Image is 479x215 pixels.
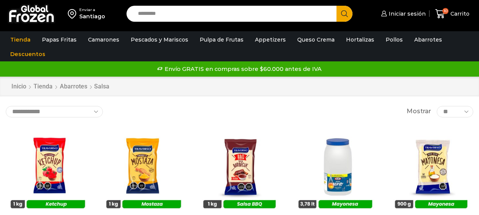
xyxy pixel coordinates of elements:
[442,8,449,14] span: 10
[433,5,471,23] a: 10 Carrito
[342,32,378,47] a: Hortalizas
[11,82,27,91] a: Inicio
[84,32,123,47] a: Camarones
[33,82,53,91] a: Tienda
[336,6,352,22] button: Search button
[293,32,338,47] a: Queso Crema
[79,7,105,13] div: Enviar a
[196,32,247,47] a: Pulpa de Frutas
[38,32,80,47] a: Papas Fritas
[379,6,426,21] a: Iniciar sesión
[127,32,192,47] a: Pescados y Mariscos
[11,82,109,91] nav: Breadcrumb
[6,32,34,47] a: Tienda
[68,7,79,20] img: address-field-icon.svg
[251,32,290,47] a: Appetizers
[387,10,426,18] span: Iniciar sesión
[410,32,446,47] a: Abarrotes
[6,106,103,117] select: Pedido de la tienda
[59,82,88,91] a: Abarrotes
[79,13,105,20] div: Santiago
[449,10,469,18] span: Carrito
[6,47,49,61] a: Descuentos
[407,107,431,116] span: Mostrar
[94,83,109,90] h1: Salsa
[382,32,407,47] a: Pollos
